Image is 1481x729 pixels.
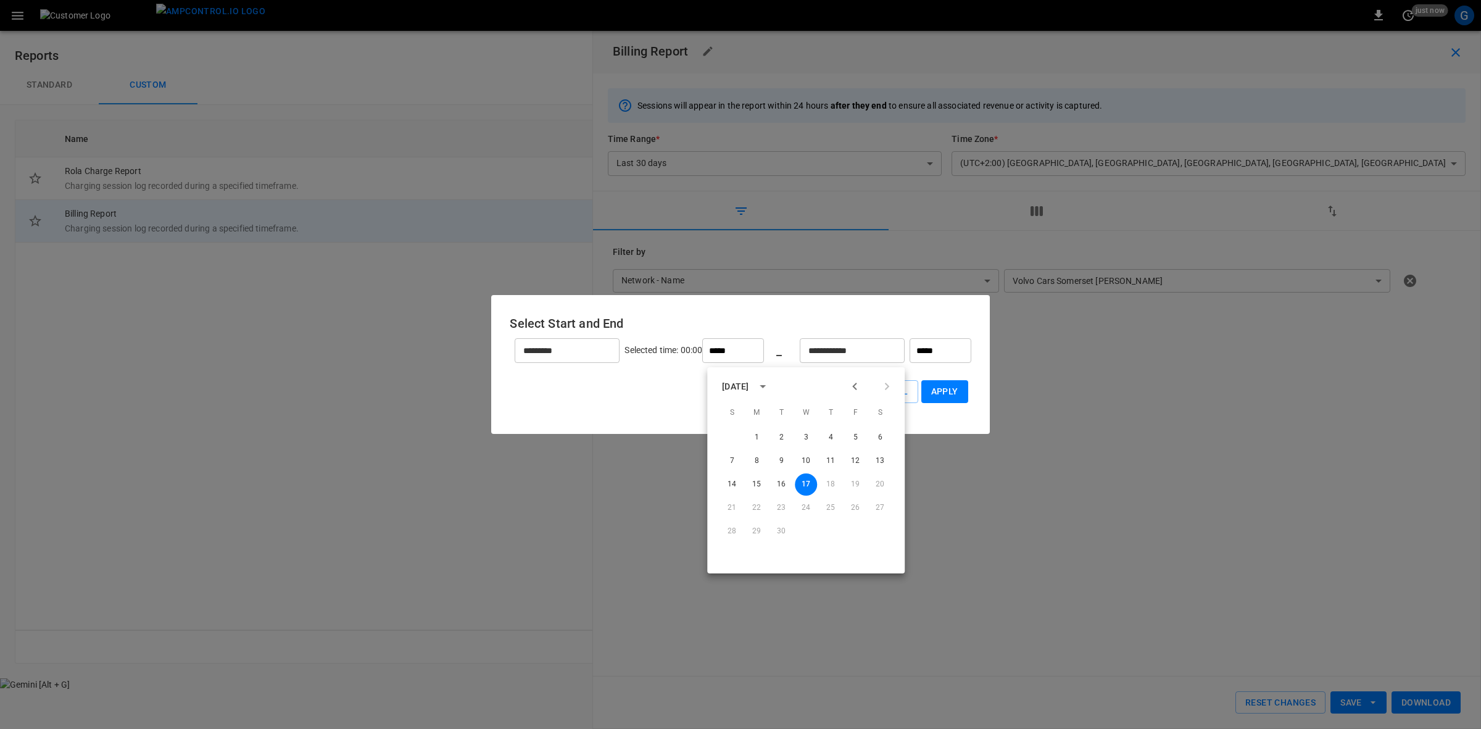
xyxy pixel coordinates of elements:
[752,376,773,397] button: calendar view is open, switch to year view
[795,450,817,472] button: 10
[721,450,743,472] button: 7
[770,427,792,449] button: 2
[869,401,891,425] span: Saturday
[819,427,842,449] button: 4
[745,427,768,449] button: 1
[722,380,749,393] div: [DATE]
[745,473,768,496] button: 15
[795,427,817,449] button: 3
[770,450,792,472] button: 9
[844,401,866,425] span: Friday
[721,401,743,425] span: Sunday
[869,427,891,449] button: 6
[795,401,817,425] span: Wednesday
[819,401,842,425] span: Thursday
[921,380,968,403] button: Apply
[819,450,842,472] button: 11
[510,314,971,333] h6: Select Start and End
[770,401,792,425] span: Tuesday
[844,427,866,449] button: 5
[721,473,743,496] button: 14
[745,401,768,425] span: Monday
[770,473,792,496] button: 16
[745,450,768,472] button: 8
[869,450,891,472] button: 13
[624,345,702,355] span: Selected time: 00:00
[844,376,865,397] button: Previous month
[844,450,866,472] button: 12
[776,341,782,360] h6: _
[795,473,817,496] button: 17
